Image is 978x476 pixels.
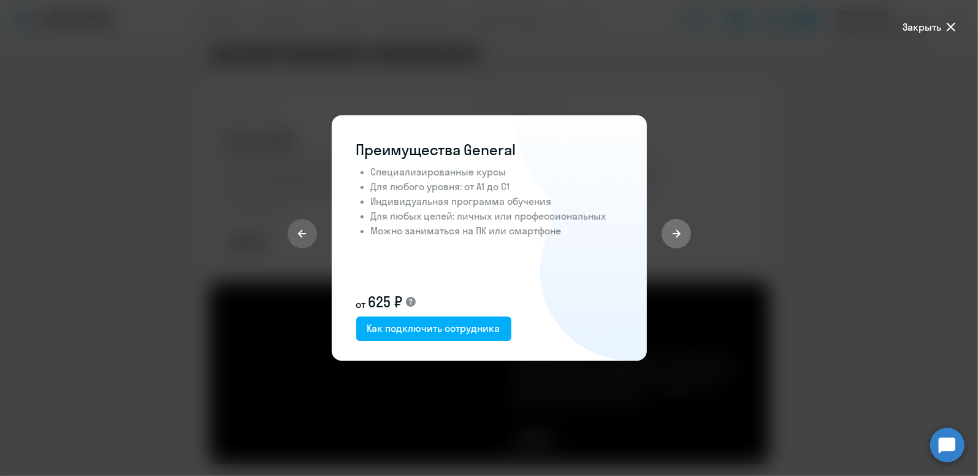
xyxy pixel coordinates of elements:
img: product-background-1.svg [516,115,647,361]
div: Как подключить сотрудника [367,321,500,336]
span: Преимущества [356,140,461,159]
li: Для любого уровня: от А1 до С1 [371,179,622,194]
span: 625 ₽ [369,292,403,312]
li: Индивидуальная программа обучения [371,194,622,209]
span: General [464,140,515,159]
button: Как подключить сотрудника [356,317,511,341]
li: Можно заниматься на ПК или смартфоне [371,223,622,238]
li: Для любых целей: личных или профессиональных [371,209,622,223]
li: Специализированные курсы [371,164,622,179]
small: от [356,297,366,312]
span: Закрыть [903,20,941,34]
